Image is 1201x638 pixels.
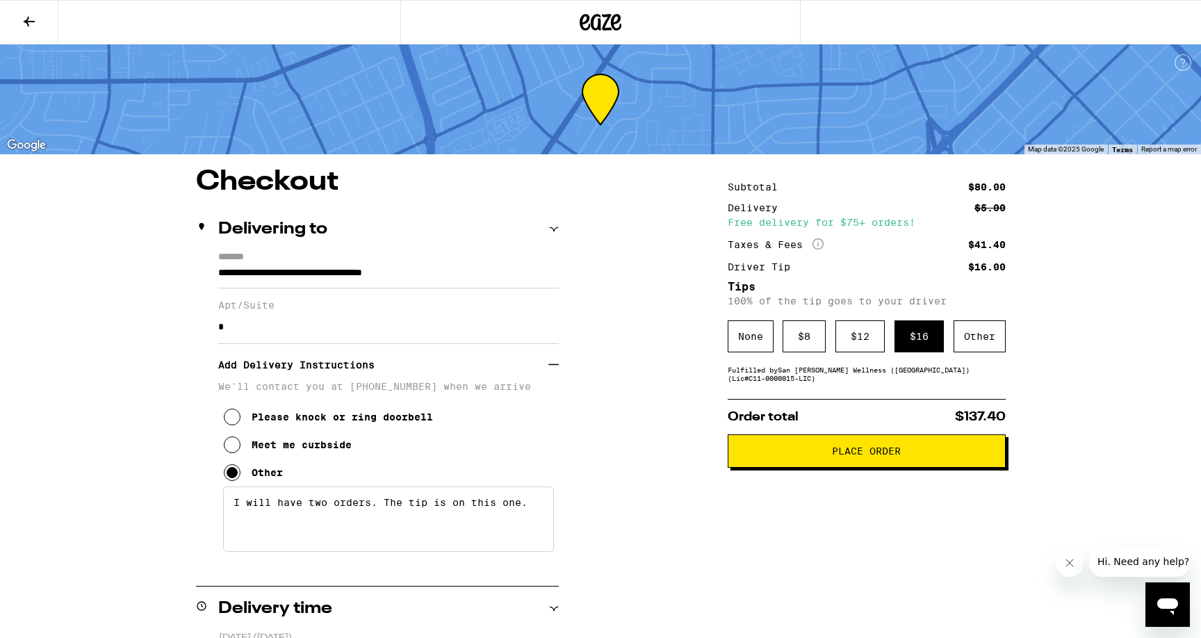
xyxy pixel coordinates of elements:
[954,320,1006,352] div: Other
[224,459,283,486] button: Other
[1141,145,1197,153] a: Report a map error
[218,300,559,311] label: Apt/Suite
[968,262,1006,272] div: $16.00
[1028,145,1104,153] span: Map data ©2025 Google
[196,168,559,196] h1: Checkout
[252,439,352,450] div: Meet me curbside
[968,240,1006,250] div: $41.40
[835,320,885,352] div: $ 12
[224,431,352,459] button: Meet me curbside
[968,182,1006,192] div: $80.00
[218,600,332,617] h2: Delivery time
[728,320,774,352] div: None
[832,446,901,456] span: Place Order
[224,403,433,431] button: Please knock or ring doorbell
[974,203,1006,213] div: $5.00
[728,238,824,251] div: Taxes & Fees
[3,136,49,154] img: Google
[728,218,1006,227] div: Free delivery for $75+ orders!
[894,320,944,352] div: $ 16
[218,349,548,381] h3: Add Delivery Instructions
[252,467,283,478] div: Other
[1112,145,1133,154] a: Terms
[1145,582,1190,627] iframe: Button to launch messaging window
[728,434,1006,468] button: Place Order
[218,221,327,238] h2: Delivering to
[728,262,800,272] div: Driver Tip
[3,136,49,154] a: Open this area in Google Maps (opens a new window)
[728,203,787,213] div: Delivery
[218,381,559,392] p: We'll contact you at [PHONE_NUMBER] when we arrive
[728,411,799,423] span: Order total
[1089,546,1190,577] iframe: Message from company
[252,411,433,423] div: Please knock or ring doorbell
[728,281,1006,293] h5: Tips
[728,295,1006,306] p: 100% of the tip goes to your driver
[728,182,787,192] div: Subtotal
[955,411,1006,423] span: $137.40
[783,320,826,352] div: $ 8
[728,366,1006,382] div: Fulfilled by San [PERSON_NAME] Wellness ([GEOGRAPHIC_DATA]) (Lic# C11-0000815-LIC )
[1056,549,1084,577] iframe: Close message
